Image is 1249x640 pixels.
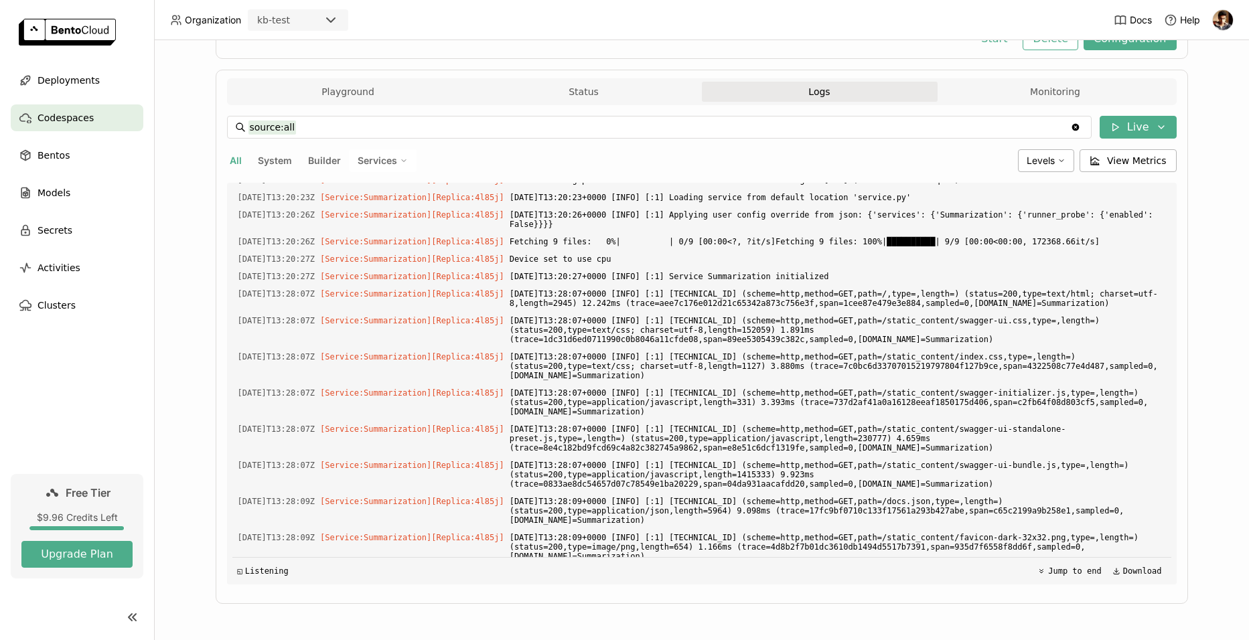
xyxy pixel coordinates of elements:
span: 2025-09-02T13:28:09.116Z [238,494,315,509]
span: View Metrics [1107,154,1167,167]
span: [Service:Summarization] [320,461,431,470]
span: Models [38,185,70,201]
span: Activities [38,260,80,276]
div: Listening [238,566,289,576]
a: Codespaces [11,104,143,131]
span: ◱ [238,566,242,576]
span: Bentos [38,147,70,163]
a: Models [11,179,143,206]
span: [DATE]T13:20:27+0000 [INFO] [:1] Service Summarization initialized [510,269,1166,284]
a: Docs [1114,13,1152,27]
a: Activities [11,254,143,281]
span: [Service:Summarization] [320,352,431,362]
a: Deployments [11,67,143,94]
span: [DATE]T13:28:07+0000 [INFO] [:1] [TECHNICAL_ID] (scheme=http,method=GET,path=/static_content/swag... [510,386,1166,419]
span: All [230,155,242,166]
span: [Service:Summarization] [320,237,431,246]
span: [Replica:4l85j] [431,497,504,506]
a: Free Tier$9.96 Credits LeftUpgrade Plan [11,474,143,578]
span: Docs [1130,14,1152,26]
span: [Service:Summarization] [320,533,431,542]
span: [Service:Summarization] [320,424,431,434]
span: [Replica:4l85j] [431,254,504,264]
span: 2025-09-02T13:28:07.370Z [238,386,315,400]
span: Help [1180,14,1200,26]
span: Clusters [38,297,76,313]
span: [DATE]T13:28:07+0000 [INFO] [:1] [TECHNICAL_ID] (scheme=http,method=GET,path=/static_content/swag... [510,313,1166,347]
span: 2025-09-02T13:28:09.134Z [238,530,315,545]
span: 2025-09-02T13:28:07.079Z [238,287,315,301]
span: Services [358,155,397,167]
span: [Replica:4l85j] [431,193,504,202]
div: Services [349,149,417,172]
span: Deployments [38,72,100,88]
span: 2025-09-02T13:28:07.370Z [238,349,315,364]
span: [DATE]T13:28:09+0000 [INFO] [:1] [TECHNICAL_ID] (scheme=http,method=GET,path=/docs.json,type=,len... [510,494,1166,528]
span: [Service:Summarization] [320,272,431,281]
span: 2025-09-02T13:20:27.545Z [238,269,315,284]
span: [Replica:4l85j] [431,424,504,434]
span: [Replica:4l85j] [431,316,504,325]
a: Bentos [11,142,143,169]
button: Jump to end [1033,563,1105,579]
span: [DATE]T13:20:23+0000 [INFO] [:1] Loading service from default location 'service.py' [510,190,1166,205]
span: [Service:Summarization] [320,210,431,220]
span: [DATE]T13:28:09+0000 [INFO] [:1] [TECHNICAL_ID] (scheme=http,method=GET,path=/static_content/favi... [510,530,1166,564]
span: [Replica:4l85j] [431,461,504,470]
img: Kalpriksh Bist [1213,10,1233,30]
span: Free Tier [66,486,111,499]
input: Search [248,116,1070,138]
span: Levels [1027,155,1055,166]
a: Secrets [11,217,143,244]
button: All [227,152,244,169]
button: Builder [305,152,344,169]
span: [Service:Summarization] [320,289,431,299]
span: [Service:Summarization] [320,316,431,325]
span: [Replica:4l85j] [431,352,504,362]
button: Live [1100,116,1177,139]
div: Levels [1018,149,1074,172]
button: Download [1108,563,1166,579]
a: Clusters [11,292,143,319]
span: [Replica:4l85j] [431,210,504,220]
span: 2025-09-02T13:28:07.363Z [238,313,315,328]
span: [Replica:4l85j] [431,237,504,246]
span: [Service:Summarization] [320,254,431,264]
span: 2025-09-02T13:20:23.798Z [238,190,315,205]
button: Playground [230,82,466,102]
button: Monitoring [938,82,1173,102]
span: 2025-09-02T13:28:07.371Z [238,422,315,436]
button: View Metrics [1080,149,1177,172]
span: 2025-09-02T13:20:26.536Z [238,234,315,249]
span: [Replica:4l85j] [431,289,504,299]
span: [Replica:4l85j] [431,533,504,542]
span: [DATE]T13:20:26+0000 [INFO] [:1] Applying user config override from json: {'services': {'Summariz... [510,208,1166,232]
button: Status [466,82,702,102]
span: [Service:Summarization] [320,388,431,398]
span: [Replica:4l85j] [431,272,504,281]
span: [DATE]T13:28:07+0000 [INFO] [:1] [TECHNICAL_ID] (scheme=http,method=GET,path=/,type=,length=) (st... [510,287,1166,311]
svg: Clear value [1070,122,1081,133]
div: $9.96 Credits Left [21,511,133,524]
span: [DATE]T13:28:07+0000 [INFO] [:1] [TECHNICAL_ID] (scheme=http,method=GET,path=/static_content/swag... [510,458,1166,491]
input: Selected kb-test. [291,14,293,27]
img: logo [19,19,116,46]
span: Codespaces [38,110,94,126]
span: [DATE]T13:28:07+0000 [INFO] [:1] [TECHNICAL_ID] (scheme=http,method=GET,path=/static_content/swag... [510,422,1166,455]
span: Secrets [38,222,72,238]
span: [DATE]T13:28:07+0000 [INFO] [:1] [TECHNICAL_ID] (scheme=http,method=GET,path=/static_content/inde... [510,349,1166,383]
div: kb-test [257,13,290,27]
span: [Service:Summarization] [320,193,431,202]
div: Help [1164,13,1200,27]
span: Fetching 9 files: 0%| | 0/9 [00:00<?, ?it/s]Fetching 9 files: 100%|██████████| 9/9 [00:00<00:00, ... [510,234,1166,249]
span: Logs [808,86,830,98]
span: Builder [308,155,341,166]
span: [Service:Summarization] [320,497,431,506]
span: 2025-09-02T13:28:07.376Z [238,458,315,473]
button: System [255,152,295,169]
span: 2025-09-02T13:20:27.545Z [238,252,315,266]
span: Device set to use cpu [510,252,1166,266]
button: Upgrade Plan [21,541,133,568]
span: 2025-09-02T13:20:26.324Z [238,208,315,222]
span: System [258,155,292,166]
